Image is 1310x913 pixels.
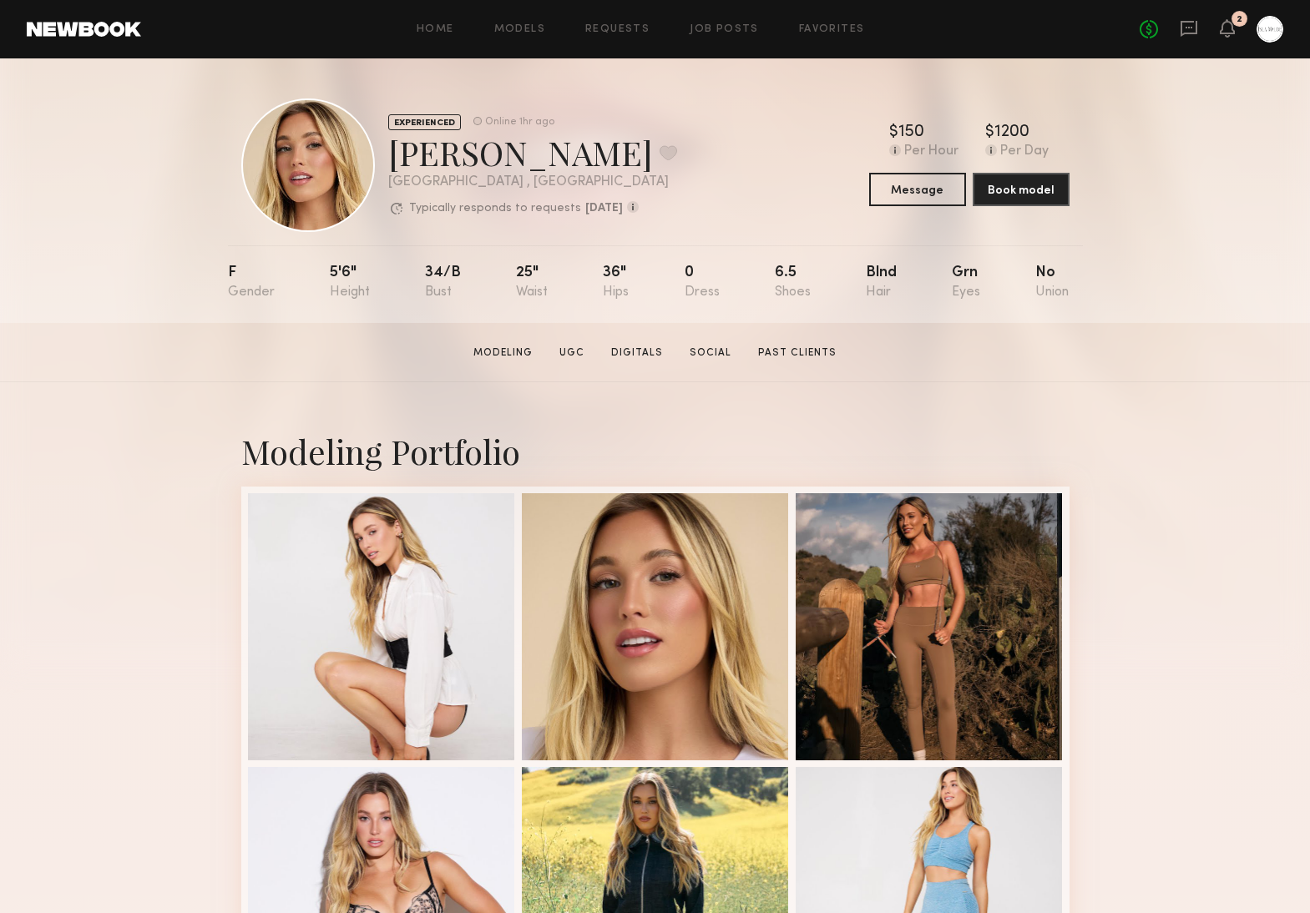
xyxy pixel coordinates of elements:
div: Blnd [866,265,897,300]
div: 34/b [425,265,461,300]
div: Per Hour [904,144,958,159]
div: [GEOGRAPHIC_DATA] , [GEOGRAPHIC_DATA] [388,175,677,189]
div: 150 [898,124,924,141]
div: 0 [685,265,720,300]
a: UGC [553,346,591,361]
div: Per Day [1000,144,1049,159]
a: Social [683,346,738,361]
div: No [1035,265,1069,300]
div: 5'6" [330,265,370,300]
a: Home [417,24,454,35]
a: Past Clients [751,346,843,361]
a: Requests [585,24,650,35]
div: 6.5 [775,265,811,300]
div: EXPERIENCED [388,114,461,130]
button: Book model [973,173,1070,206]
a: Digitals [604,346,670,361]
div: Modeling Portfolio [241,429,1070,473]
b: [DATE] [585,203,623,214]
a: Modeling [467,346,539,361]
div: Online 1hr ago [485,117,554,128]
div: F [228,265,275,300]
a: Models [494,24,545,35]
div: 36" [603,265,629,300]
div: Grn [952,265,980,300]
div: 1200 [994,124,1029,141]
p: Typically responds to requests [409,203,581,214]
div: $ [889,124,898,141]
div: $ [985,124,994,141]
div: 2 [1237,15,1242,24]
a: Job Posts [690,24,759,35]
a: Favorites [799,24,865,35]
div: [PERSON_NAME] [388,130,677,174]
button: Message [869,173,966,206]
div: 25" [516,265,548,300]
